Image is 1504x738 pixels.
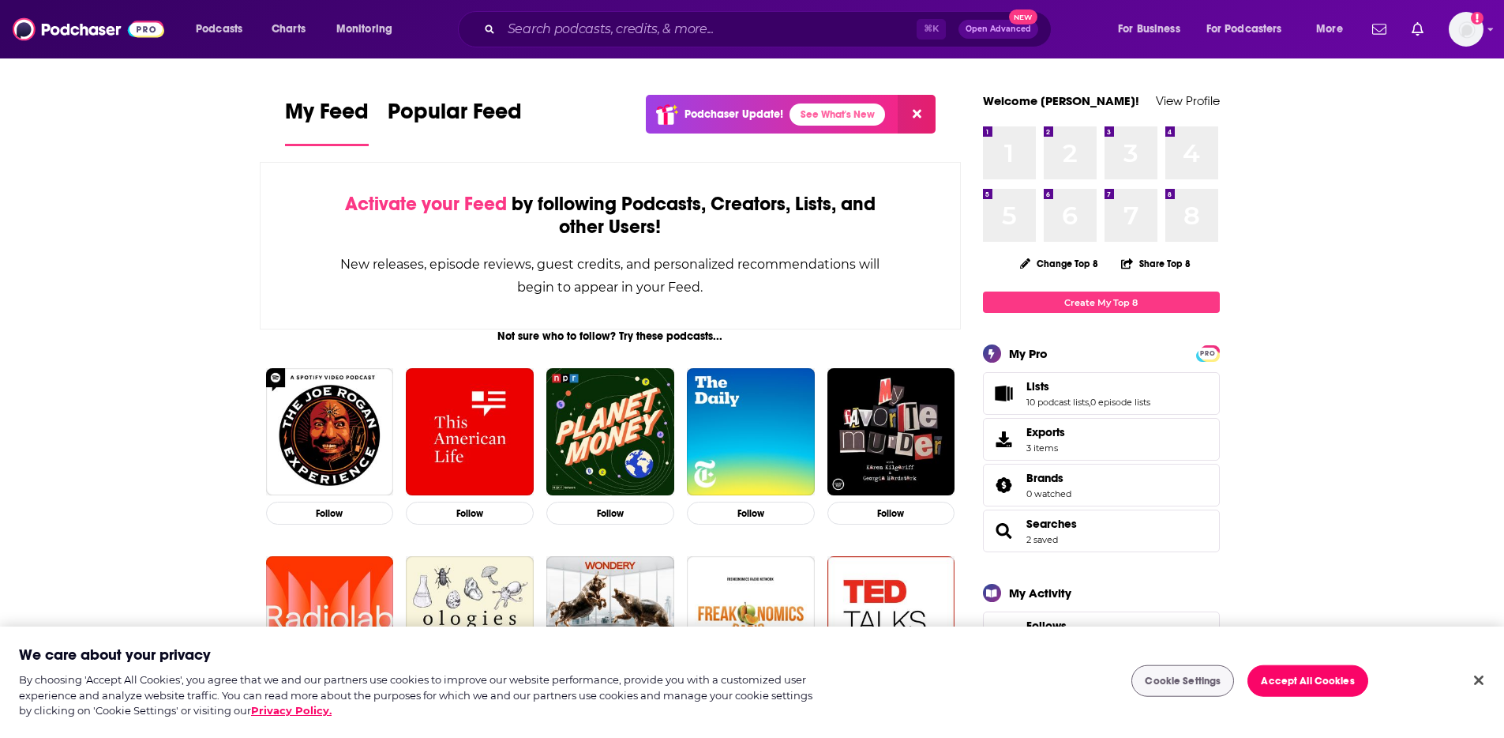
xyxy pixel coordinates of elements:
[272,18,306,40] span: Charts
[1026,425,1065,439] span: Exports
[1120,248,1191,279] button: Share Top 8
[1026,488,1071,499] a: 0 watched
[251,704,332,717] a: More information about your privacy, opens in a new tab
[260,329,962,343] div: Not sure who to follow? Try these podcasts...
[1449,12,1483,47] button: Show profile menu
[1305,17,1363,42] button: open menu
[1026,397,1089,408] a: 10 podcast lists
[827,502,955,525] button: Follow
[19,646,211,665] h2: We care about your privacy
[1026,534,1058,545] a: 2 saved
[406,502,534,525] button: Follow
[546,368,674,496] img: Planet Money
[406,368,534,496] a: This American Life
[983,510,1220,552] span: Searches
[958,20,1038,39] button: Open AdvancedNew
[687,556,815,684] img: Freakonomics Radio
[684,107,783,121] p: Podchaser Update!
[345,192,507,216] span: Activate your Feed
[1316,18,1343,40] span: More
[988,520,1020,542] a: Searches
[687,368,815,496] img: The Daily
[988,382,1020,405] a: Lists
[388,98,522,146] a: Popular Feed
[546,502,674,525] button: Follow
[388,98,522,134] span: Popular Feed
[1009,346,1048,361] div: My Pro
[790,104,885,126] a: See What's New
[266,368,394,496] img: The Joe Rogan Experience
[1026,379,1049,393] span: Lists
[285,98,369,146] a: My Feed
[1089,397,1090,408] span: ,
[827,556,955,684] img: TED Talks Daily
[406,556,534,684] img: Ologies with Alie Ward
[501,17,917,42] input: Search podcasts, credits, & more...
[1449,12,1483,47] img: User Profile
[1449,12,1483,47] span: Logged in as bjonesvested
[1026,517,1077,531] a: Searches
[1090,397,1150,408] a: 0 episode lists
[1026,619,1172,633] a: Follows
[1196,17,1305,42] button: open menu
[983,418,1220,461] a: Exports
[988,622,1020,644] a: Follows
[266,556,394,684] img: Radiolab
[966,25,1031,33] span: Open Advanced
[1131,665,1234,697] button: Cookie Settings
[687,502,815,525] button: Follow
[983,612,1220,654] span: Follows
[325,17,413,42] button: open menu
[196,18,242,40] span: Podcasts
[1471,12,1483,24] svg: Add a profile image
[1247,665,1367,697] button: Accept All Cookies
[1026,471,1063,485] span: Brands
[266,502,394,525] button: Follow
[19,672,827,719] div: By choosing 'Accept All Cookies', you agree that we and our partners use cookies to improve our w...
[1009,9,1037,24] span: New
[1026,471,1071,485] a: Brands
[917,19,946,40] span: ⌘ K
[983,93,1139,108] a: Welcome [PERSON_NAME]!
[1461,663,1496,698] button: Close
[1198,347,1217,359] a: PRO
[983,464,1220,506] span: Brands
[546,556,674,684] img: Business Wars
[261,17,315,42] a: Charts
[339,253,882,299] div: New releases, episode reviews, guest credits, and personalized recommendations will begin to appe...
[13,14,164,44] img: Podchaser - Follow, Share and Rate Podcasts
[1366,16,1393,43] a: Show notifications dropdown
[185,17,263,42] button: open menu
[1011,254,1108,273] button: Change Top 8
[988,474,1020,496] a: Brands
[1026,442,1065,454] span: 3 items
[1118,18,1180,40] span: For Business
[285,98,369,134] span: My Feed
[988,428,1020,450] span: Exports
[1009,586,1071,601] div: My Activity
[1107,17,1200,42] button: open menu
[827,368,955,496] img: My Favorite Murder with Karen Kilgariff and Georgia Hardstark
[983,292,1220,313] a: Create My Top 8
[983,372,1220,415] span: Lists
[1026,619,1067,633] span: Follows
[473,11,1067,47] div: Search podcasts, credits, & more...
[1405,16,1430,43] a: Show notifications dropdown
[339,193,882,239] div: by following Podcasts, Creators, Lists, and other Users!
[336,18,392,40] span: Monitoring
[1156,93,1220,108] a: View Profile
[1206,18,1282,40] span: For Podcasters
